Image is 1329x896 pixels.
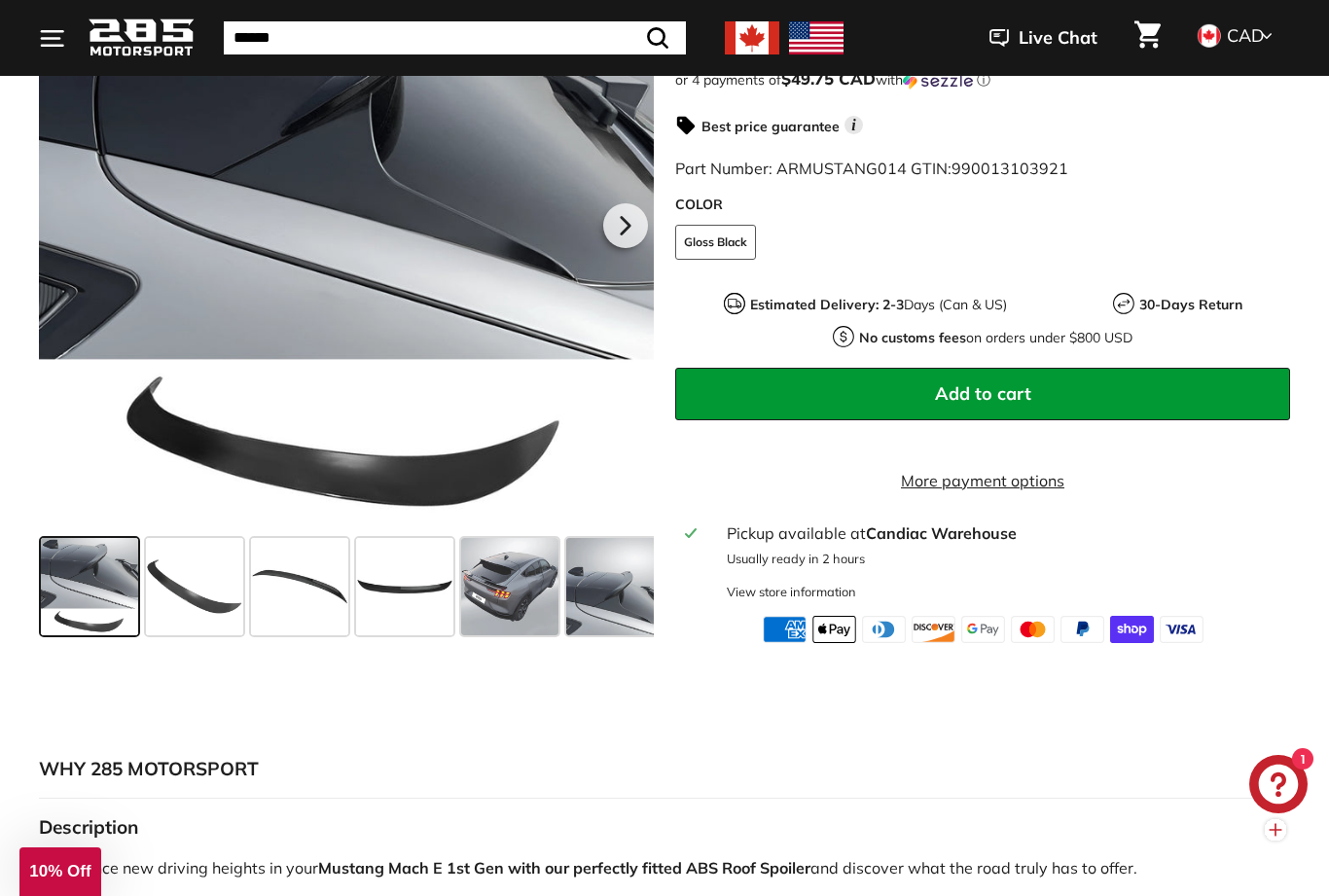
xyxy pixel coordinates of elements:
[675,70,1290,90] div: or 4 payments of$49.75 CADwithSezzle Click to learn more about Sezzle
[675,70,1290,90] div: or 4 payments of with
[39,799,1290,857] button: Description
[952,159,1068,178] span: 990013103921
[701,118,840,135] strong: Best price guarantee
[39,740,1290,799] button: WHY 285 MOTORSPORT
[750,295,1007,315] p: Days (Can & US)
[727,550,1280,568] p: Usually ready in 2 hours
[675,469,1290,492] a: More payment options
[964,14,1123,62] button: Live Chat
[812,616,856,643] img: apple_pay
[961,616,1005,643] img: google_pay
[224,21,686,54] input: Search
[19,847,101,896] div: 10% Off
[1227,24,1264,47] span: CAD
[866,523,1017,543] strong: Candiac Warehouse
[862,616,906,643] img: diners_club
[859,328,1132,348] p: on orders under $800 USD
[318,858,810,878] strong: Mustang Mach E 1st Gen with our perfectly fitted ABS Roof Spoiler
[1011,616,1055,643] img: master
[1123,5,1172,71] a: Cart
[750,296,904,313] strong: Estimated Delivery: 2-3
[727,521,1280,545] div: Pickup available at
[781,68,876,89] span: $49.75 CAD
[912,616,955,643] img: discover
[1160,616,1203,643] img: visa
[1110,616,1154,643] img: shopify_pay
[935,382,1031,405] span: Add to cart
[675,159,1068,178] span: Part Number: ARMUSTANG014 GTIN:
[88,16,195,61] img: Logo_285_Motorsport_areodynamics_components
[844,116,863,134] span: i
[1243,755,1313,818] inbox-online-store-chat: Shopify online store chat
[1019,25,1097,51] span: Live Chat
[859,329,966,346] strong: No customs fees
[727,583,856,601] div: View store information
[1139,296,1242,313] strong: 30-Days Return
[903,72,973,90] img: Sezzle
[763,616,807,643] img: american_express
[29,862,90,880] span: 10% Off
[1060,616,1104,643] img: paypal
[675,368,1290,420] button: Add to cart
[675,195,1290,215] label: COLOR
